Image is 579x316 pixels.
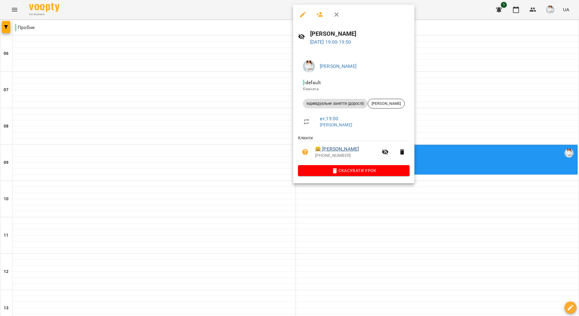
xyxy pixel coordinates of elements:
[303,86,405,92] p: Кімната
[298,135,410,165] ul: Клієнти
[303,60,315,72] img: 31cba75fe2bd3cb19472609ed749f4b6.jpg
[368,99,405,108] div: [PERSON_NAME]
[368,101,404,106] span: [PERSON_NAME]
[310,29,410,38] h6: [PERSON_NAME]
[298,145,313,159] button: Візит ще не сплачено. Додати оплату?
[303,80,322,85] span: - default
[320,116,338,121] a: вт , 19:00
[298,165,410,176] button: Скасувати Урок
[310,39,351,45] a: [DATE] 19:00-19:50
[320,63,356,69] a: [PERSON_NAME]
[303,167,405,174] span: Скасувати Урок
[303,101,368,106] span: Індивідуальне заняття (дорослі)
[315,145,359,153] a: 😀 [PERSON_NAME]
[320,122,352,127] a: [PERSON_NAME]
[315,153,378,159] p: [PHONE_NUMBER]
